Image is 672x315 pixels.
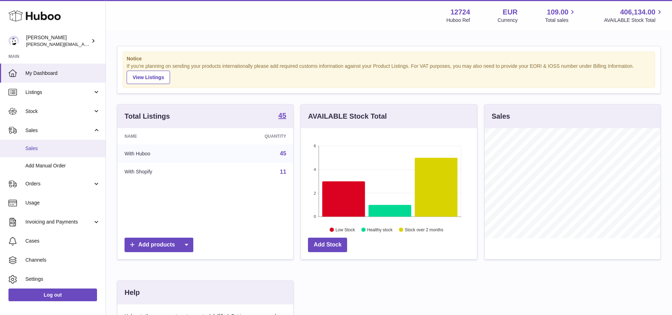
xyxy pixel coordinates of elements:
strong: 45 [278,112,286,119]
text: Stock over 2 months [405,227,443,232]
span: Total sales [545,17,576,24]
h3: Help [125,288,140,297]
span: My Dashboard [25,70,100,77]
strong: 12724 [450,7,470,17]
text: Low Stock [335,227,355,232]
span: Orders [25,180,93,187]
span: 109.00 [547,7,568,17]
a: View Listings [127,71,170,84]
span: Settings [25,276,100,283]
text: 4 [314,167,316,172]
h3: AVAILABLE Stock Total [308,112,387,121]
a: Add Stock [308,238,347,252]
span: Sales [25,145,100,152]
span: Invoicing and Payments [25,219,93,225]
td: With Huboo [117,144,212,163]
span: Usage [25,200,100,206]
span: AVAILABLE Stock Total [604,17,664,24]
a: 109.00 Total sales [545,7,576,24]
a: 11 [280,169,286,175]
strong: Notice [127,55,651,62]
span: Add Manual Order [25,162,100,169]
th: Name [117,128,212,144]
h3: Sales [492,112,510,121]
span: Channels [25,257,100,263]
span: Listings [25,89,93,96]
a: 45 [280,150,286,156]
text: Healthy stock [367,227,393,232]
a: 406,134.00 AVAILABLE Stock Total [604,7,664,24]
td: With Shopify [117,163,212,181]
span: Cases [25,238,100,244]
a: 45 [278,112,286,120]
div: Huboo Ref [447,17,470,24]
span: Sales [25,127,93,134]
div: If you're planning on sending your products internationally please add required customs informati... [127,63,651,84]
span: [PERSON_NAME][EMAIL_ADDRESS][DOMAIN_NAME] [26,41,141,47]
span: 406,134.00 [620,7,655,17]
span: Stock [25,108,93,115]
h3: Total Listings [125,112,170,121]
a: Add products [125,238,193,252]
th: Quantity [212,128,293,144]
text: 2 [314,191,316,195]
div: [PERSON_NAME] [26,34,90,48]
text: 0 [314,214,316,219]
text: 6 [314,144,316,148]
img: sebastian@ffern.co [8,36,19,46]
strong: EUR [503,7,517,17]
a: Log out [8,289,97,301]
div: Currency [498,17,518,24]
